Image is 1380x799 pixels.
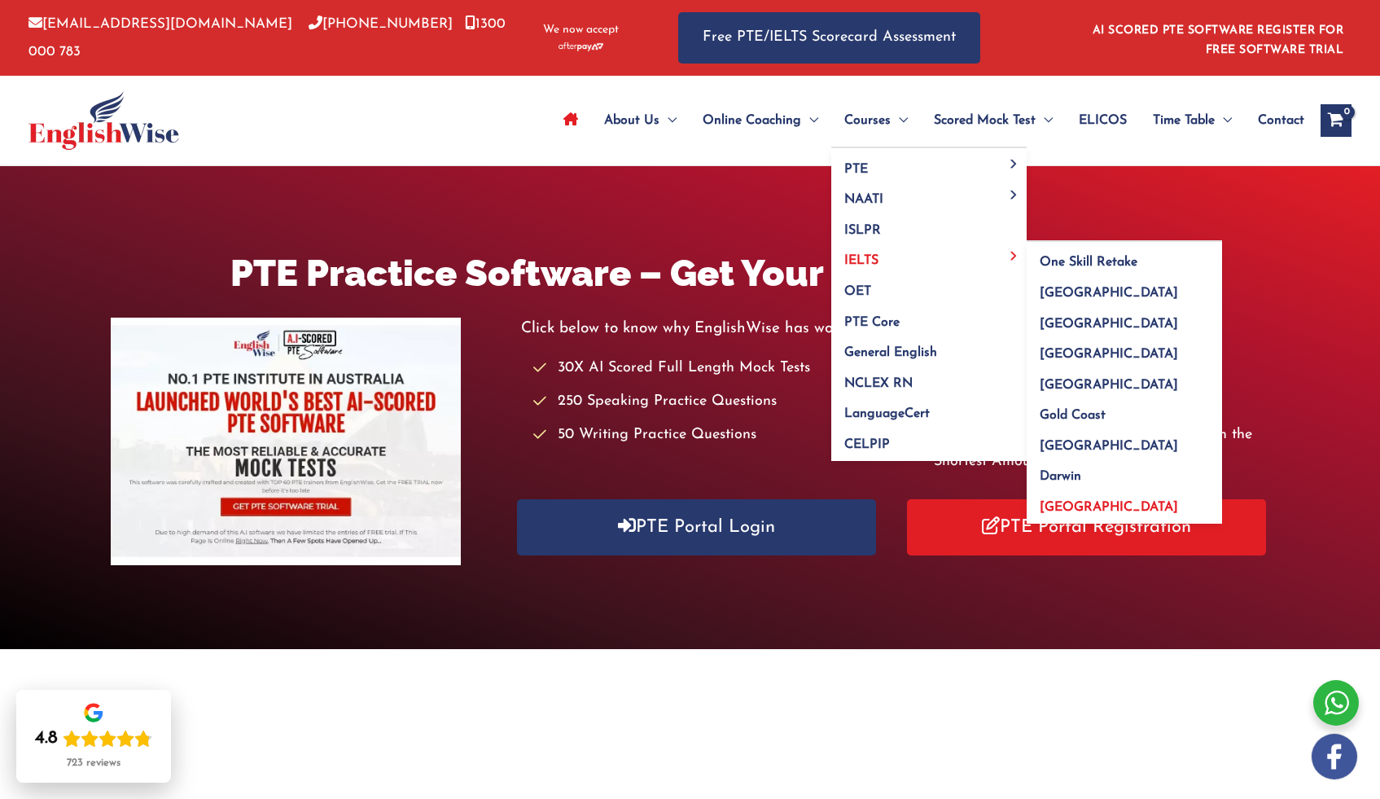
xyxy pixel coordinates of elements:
a: Darwin [1027,456,1222,487]
span: Gold Coast [1040,409,1106,422]
span: One Skill Retake [1040,256,1137,269]
span: CELPIP [844,438,890,451]
span: We now accept [543,22,619,38]
a: ELICOS [1066,92,1140,149]
span: Online Coaching [703,92,801,149]
span: [GEOGRAPHIC_DATA] [1040,348,1178,361]
a: [GEOGRAPHIC_DATA] [1027,334,1222,365]
span: IELTS [844,254,878,267]
a: CELPIP [831,424,1027,461]
span: NAATI [844,193,883,206]
a: Time TableMenu Toggle [1140,92,1245,149]
a: [EMAIL_ADDRESS][DOMAIN_NAME] [28,17,292,31]
span: [GEOGRAPHIC_DATA] [1040,501,1178,514]
aside: Header Widget 1 [1083,11,1352,64]
span: Menu Toggle [659,92,677,149]
a: Scored Mock TestMenu Toggle [921,92,1066,149]
a: PTE Portal Registration [907,499,1266,555]
a: About UsMenu Toggle [591,92,690,149]
a: CoursesMenu Toggle [831,92,921,149]
span: [GEOGRAPHIC_DATA] [1040,379,1178,392]
div: 4.8 [35,727,58,750]
span: PTE Core [844,316,900,329]
a: AI SCORED PTE SOFTWARE REGISTER FOR FREE SOFTWARE TRIAL [1093,24,1344,56]
img: pte-institute-main [111,318,461,565]
a: 1300 000 783 [28,17,506,58]
a: PTE Portal Login [517,499,876,555]
a: Contact [1245,92,1304,149]
span: Menu Toggle [801,92,818,149]
span: Menu Toggle [1005,160,1023,169]
span: ELICOS [1079,92,1127,149]
span: About Us [604,92,659,149]
span: Menu Toggle [1005,251,1023,260]
span: Time Table [1153,92,1215,149]
li: 50 Writing Practice Questions [533,422,894,449]
a: Online CoachingMenu Toggle [690,92,831,149]
span: Courses [844,92,891,149]
div: Rating: 4.8 out of 5 [35,727,152,750]
span: Menu Toggle [891,92,908,149]
a: General English [831,332,1027,363]
a: PTE Core [831,301,1027,332]
img: cropped-ew-logo [28,91,179,150]
a: NCLEX RN [831,362,1027,393]
div: 723 reviews [67,757,120,770]
a: OET [831,271,1027,302]
a: One Skill Retake [1027,242,1222,273]
a: LanguageCert [831,393,1027,424]
span: [GEOGRAPHIC_DATA] [1040,440,1178,453]
li: 250 Speaking Practice Questions [533,389,894,415]
span: Darwin [1040,470,1081,483]
a: Free PTE/IELTS Scorecard Assessment [678,12,980,64]
span: General English [844,346,937,359]
a: [GEOGRAPHIC_DATA] [1027,425,1222,456]
a: [GEOGRAPHIC_DATA] [1027,487,1222,525]
span: NCLEX RN [844,377,913,390]
img: white-facebook.png [1312,734,1357,779]
a: Gold Coast [1027,395,1222,426]
span: Menu Toggle [1036,92,1053,149]
h1: PTE Practice Software – Get Your PTE Score With AI [111,248,1270,299]
nav: Site Navigation: Main Menu [550,92,1304,149]
a: NAATIMenu Toggle [831,179,1027,210]
span: [GEOGRAPHIC_DATA] [1040,287,1178,300]
span: Menu Toggle [1005,190,1023,199]
li: 30X AI Scored Full Length Mock Tests [533,355,894,382]
span: Contact [1258,92,1304,149]
a: [GEOGRAPHIC_DATA] [1027,303,1222,334]
a: ISLPR [831,209,1027,240]
a: [GEOGRAPHIC_DATA] [1027,364,1222,395]
span: OET [844,285,871,298]
span: Scored Mock Test [934,92,1036,149]
span: [GEOGRAPHIC_DATA] [1040,318,1178,331]
span: PTE [844,163,868,176]
a: [PHONE_NUMBER] [309,17,453,31]
span: ISLPR [844,224,881,237]
p: Click below to know why EnglishWise has worlds best AI scored PTE software [521,315,1269,342]
span: LanguageCert [844,407,930,420]
a: IELTSMenu Toggle [831,240,1027,271]
a: [GEOGRAPHIC_DATA] [1027,273,1222,304]
span: Menu Toggle [1215,92,1232,149]
a: View Shopping Cart, empty [1321,104,1352,137]
img: Afterpay-Logo [559,42,603,51]
a: PTEMenu Toggle [831,148,1027,179]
